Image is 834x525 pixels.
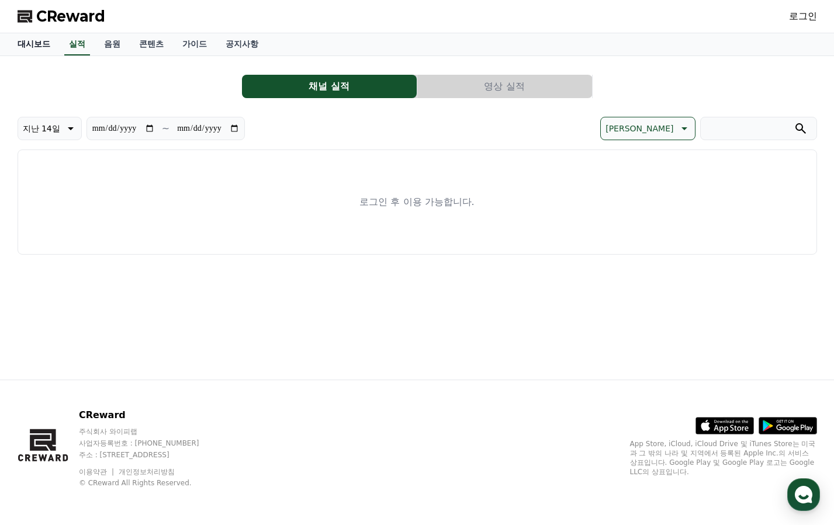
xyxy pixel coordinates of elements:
p: 로그인 후 이용 가능합니다. [359,195,474,209]
a: CReward [18,7,105,26]
p: © CReward All Rights Reserved. [79,478,222,488]
a: 대시보드 [8,33,60,55]
p: [PERSON_NAME] [605,120,673,137]
p: 지난 14일 [23,120,60,137]
p: 주식회사 와이피랩 [79,427,222,436]
span: 홈 [37,388,44,397]
span: CReward [36,7,105,26]
button: 지난 14일 [18,117,82,140]
a: 콘텐츠 [130,33,173,55]
a: 공지사항 [216,33,268,55]
button: [PERSON_NAME] [600,117,695,140]
button: 채널 실적 [242,75,417,98]
p: 사업자등록번호 : [PHONE_NUMBER] [79,439,222,448]
p: App Store, iCloud, iCloud Drive 및 iTunes Store는 미국과 그 밖의 나라 및 지역에서 등록된 Apple Inc.의 서비스 상표입니다. Goo... [630,439,817,477]
a: 홈 [4,370,77,399]
a: 로그인 [789,9,817,23]
a: 이용약관 [79,468,116,476]
a: 대화 [77,370,151,399]
span: 대화 [107,388,121,398]
a: 실적 [64,33,90,55]
span: 설정 [181,388,195,397]
p: CReward [79,408,222,422]
a: 음원 [95,33,130,55]
p: ~ [162,121,169,135]
button: 영상 실적 [417,75,592,98]
p: 주소 : [STREET_ADDRESS] [79,450,222,460]
a: 설정 [151,370,224,399]
a: 가이드 [173,33,216,55]
a: 개인정보처리방침 [119,468,175,476]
